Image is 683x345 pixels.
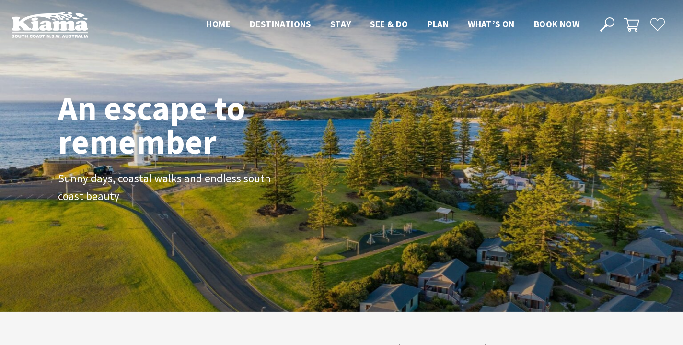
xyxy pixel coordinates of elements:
[370,18,408,30] span: See & Do
[12,12,88,38] img: Kiama Logo
[534,18,579,30] span: Book now
[250,18,311,30] span: Destinations
[206,18,231,30] span: Home
[197,17,589,33] nav: Main Menu
[330,18,351,30] span: Stay
[58,170,274,205] p: Sunny days, coastal walks and endless south coast beauty
[468,18,515,30] span: What’s On
[58,91,322,158] h1: An escape to remember
[428,18,449,30] span: Plan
